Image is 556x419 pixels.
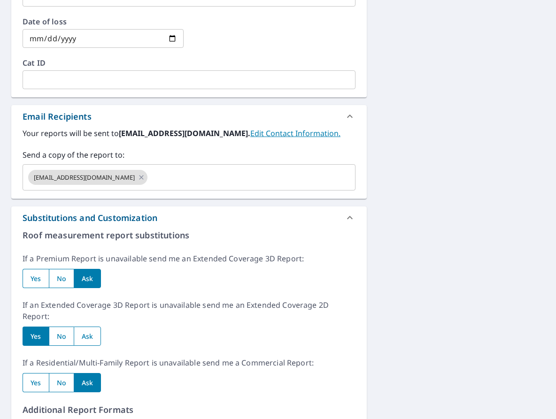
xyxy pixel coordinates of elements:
div: Substitutions and Customization [23,212,157,224]
div: [EMAIL_ADDRESS][DOMAIN_NAME] [28,170,147,185]
div: Substitutions and Customization [11,206,367,229]
p: If a Premium Report is unavailable send me an Extended Coverage 3D Report: [23,253,355,264]
label: Send a copy of the report to: [23,149,355,160]
p: If a Residential/Multi-Family Report is unavailable send me a Commercial Report: [23,357,355,368]
label: Cat ID [23,59,355,67]
label: Your reports will be sent to [23,128,355,139]
p: If an Extended Coverage 3D Report is unavailable send me an Extended Coverage 2D Report: [23,299,355,322]
p: Additional Report Formats [23,404,355,416]
b: [EMAIL_ADDRESS][DOMAIN_NAME]. [119,128,250,138]
p: Roof measurement report substitutions [23,229,355,242]
label: Date of loss [23,18,184,25]
a: EditContactInfo [250,128,340,138]
span: [EMAIL_ADDRESS][DOMAIN_NAME] [28,173,140,182]
div: Email Recipients [23,110,92,123]
div: Email Recipients [11,105,367,128]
